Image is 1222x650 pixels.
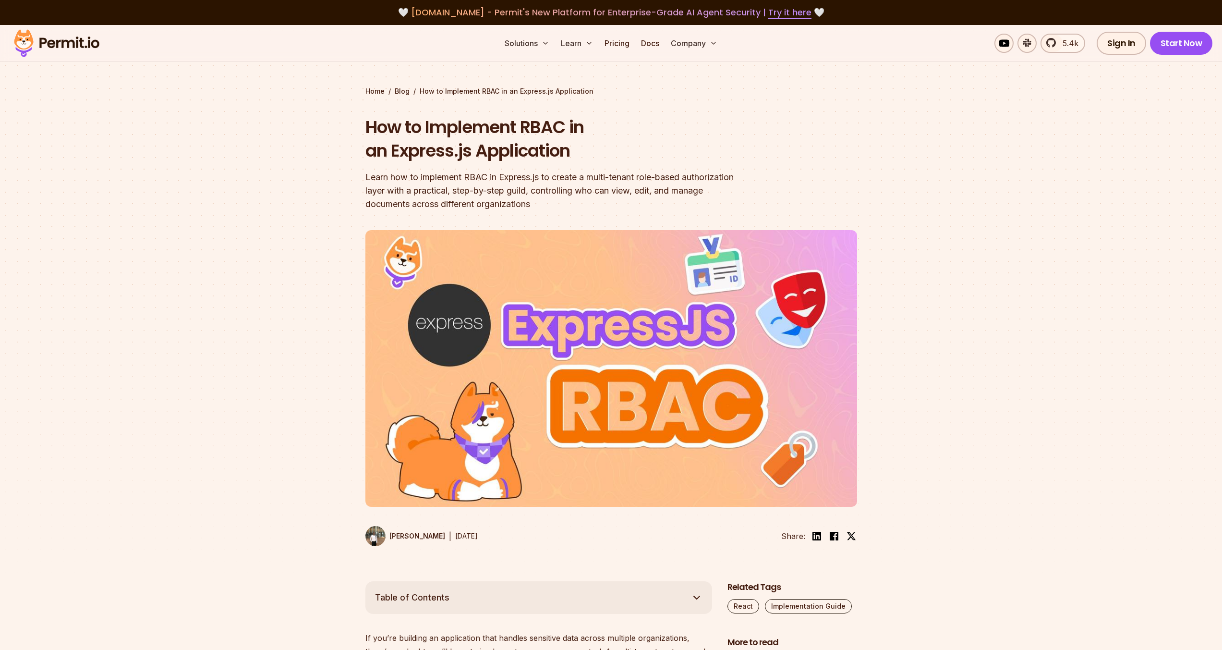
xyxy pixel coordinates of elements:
h1: How to Implement RBAC in an Express.js Application [365,115,734,163]
img: Taofiq Aiyelabegan [365,526,386,546]
a: Start Now [1150,32,1213,55]
span: Table of Contents [375,591,449,604]
div: 🤍 🤍 [23,6,1199,19]
button: Company [667,34,721,53]
h2: Related Tags [727,581,857,593]
button: Solutions [501,34,553,53]
button: Table of Contents [365,581,712,614]
a: Home [365,86,385,96]
a: Sign In [1097,32,1146,55]
div: Learn how to implement RBAC in Express.js to create a multi-tenant role-based authorization layer... [365,171,734,211]
div: / / [365,86,857,96]
a: Pricing [601,34,633,53]
a: React [727,599,759,613]
p: [PERSON_NAME] [389,531,445,541]
img: facebook [828,530,840,542]
li: Share: [781,530,805,542]
img: How to Implement RBAC in an Express.js Application [365,230,857,507]
span: [DOMAIN_NAME] - Permit's New Platform for Enterprise-Grade AI Agent Security | [411,6,811,18]
button: Learn [557,34,597,53]
span: 5.4k [1057,37,1078,49]
a: [PERSON_NAME] [365,526,445,546]
a: Docs [637,34,663,53]
a: Blog [395,86,410,96]
img: linkedin [811,530,823,542]
a: Implementation Guide [765,599,852,613]
h2: More to read [727,637,857,649]
a: 5.4k [1041,34,1085,53]
div: | [449,530,451,542]
img: Permit logo [10,27,104,60]
time: [DATE] [455,532,478,540]
a: Try it here [768,6,811,19]
img: twitter [847,531,856,541]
